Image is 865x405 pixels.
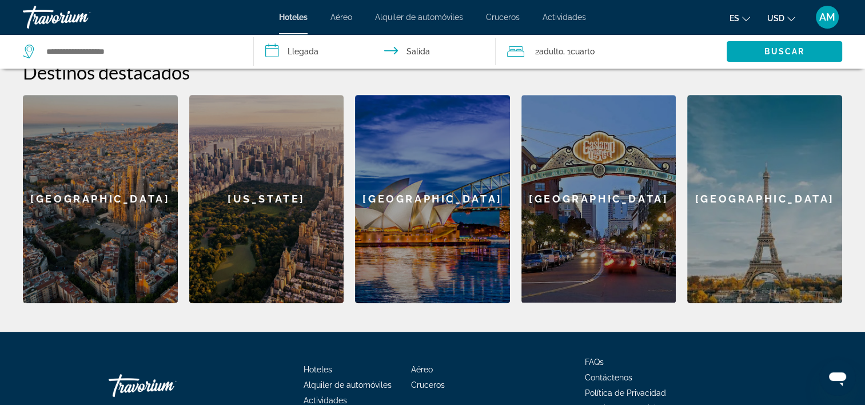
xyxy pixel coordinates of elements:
a: Travorium [109,368,223,403]
button: Travelers: 2 adults, 0 children [496,34,727,69]
span: AM [819,11,835,23]
a: [GEOGRAPHIC_DATA] [355,95,510,303]
button: Change language [730,10,750,26]
h2: Destinos destacados [23,61,842,84]
iframe: Botón para iniciar la ventana de mensajería [819,359,856,396]
a: Cruceros [486,13,520,22]
span: Buscar [764,47,805,56]
button: Buscar [727,41,842,62]
span: Cuarto [570,47,594,56]
a: [GEOGRAPHIC_DATA] [23,95,178,303]
span: USD [767,14,784,23]
span: 2 [535,43,563,59]
a: Actividades [304,396,347,405]
span: , 1 [563,43,594,59]
a: Aéreo [330,13,352,22]
a: Cruceros [411,380,445,390]
a: FAQs [585,358,604,367]
a: Política de Privacidad [585,388,666,398]
a: Hoteles [304,365,332,374]
a: Contáctenos [585,373,632,382]
a: Alquiler de automóviles [375,13,463,22]
a: [US_STATE] [189,95,344,303]
a: Travorium [23,2,137,32]
a: [GEOGRAPHIC_DATA] [521,95,676,303]
button: Check in and out dates [254,34,496,69]
a: Aéreo [411,365,433,374]
span: Adulto [539,47,563,56]
button: Change currency [767,10,795,26]
button: User Menu [812,5,842,29]
a: Actividades [543,13,586,22]
div: [GEOGRAPHIC_DATA] [521,95,676,303]
a: [GEOGRAPHIC_DATA] [687,95,842,303]
a: Alquiler de automóviles [304,380,392,390]
span: es [730,14,739,23]
a: Hoteles [279,13,308,22]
